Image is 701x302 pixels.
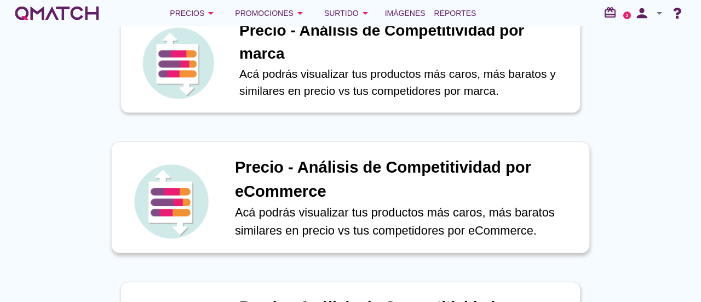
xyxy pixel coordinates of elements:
a: 2 [623,12,631,19]
p: Acá podrás visualizar tus productos más caros, más baratos similares en precio vs tus competidore... [235,203,578,240]
img: icon [131,161,211,241]
i: arrow_drop_down [359,7,372,20]
span: Reportes [434,7,476,20]
i: person [631,5,653,21]
button: Promociones [226,2,315,24]
i: arrow_drop_down [653,7,666,20]
a: Imágenes [381,2,430,24]
h1: Precio - Análisis de Competitividad por marca [239,19,569,65]
a: iconPrecio - Análisis de Competitividad por eCommerceAcá podrás visualizar tus productos más caro... [105,144,596,251]
h1: Precio - Análisis de Competitividad por eCommerce [235,156,578,203]
span: Imágenes [385,7,426,20]
a: Reportes [430,2,481,24]
i: redeem [604,6,621,19]
button: Precios [161,2,226,24]
a: white-qmatch-logo [13,2,101,24]
i: arrow_drop_down [204,7,217,20]
button: Surtido [315,2,381,24]
div: Promociones [235,7,307,20]
p: Acá podrás visualizar tus productos más caros, más baratos y similares en precio vs tus competido... [239,65,569,100]
i: arrow_drop_down [294,7,307,20]
div: Surtido [324,7,372,20]
a: iconPrecio - Análisis de Competitividad por marcaAcá podrás visualizar tus productos más caros, m... [105,5,596,113]
img: icon [140,25,216,101]
div: Precios [170,7,217,20]
text: 2 [626,13,629,18]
